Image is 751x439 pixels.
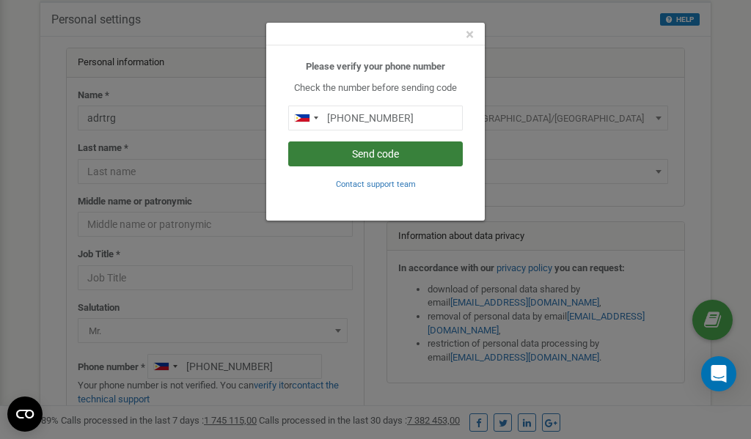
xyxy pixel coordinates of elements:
button: Open CMP widget [7,396,43,432]
input: 0905 123 4567 [288,106,463,130]
a: Contact support team [336,178,416,189]
div: Open Intercom Messenger [701,356,736,391]
p: Check the number before sending code [288,81,463,95]
b: Please verify your phone number [306,61,445,72]
span: × [466,26,474,43]
small: Contact support team [336,180,416,189]
div: Telephone country code [289,106,323,130]
button: Close [466,27,474,43]
button: Send code [288,141,463,166]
